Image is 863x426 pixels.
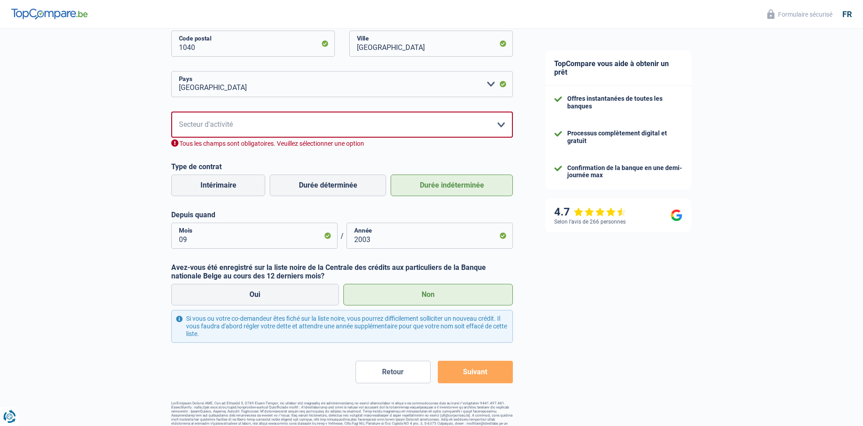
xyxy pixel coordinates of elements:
[356,361,431,383] button: Retour
[171,162,513,171] label: Type de contrat
[554,219,626,225] div: Selon l’avis de 266 personnes
[554,206,627,219] div: 4.7
[567,164,682,179] div: Confirmation de la banque en une demi-journée max
[545,50,691,86] div: TopCompare vous aide à obtenir un prêt
[842,9,852,19] div: fr
[391,175,513,196] label: Durée indéterminée
[438,361,513,383] button: Suivant
[338,232,347,240] span: /
[347,223,513,249] input: AAAA
[762,7,838,22] button: Formulaire sécurisé
[270,175,386,196] label: Durée déterminée
[171,284,339,305] label: Oui
[343,284,513,305] label: Non
[11,9,88,19] img: TopCompare Logo
[171,175,265,196] label: Intérimaire
[171,139,513,148] div: Tous les champs sont obligatoires. Veuillez sélectionner une option
[567,95,682,110] div: Offres instantanées de toutes les banques
[171,211,513,219] label: Depuis quand
[567,130,682,145] div: Processus complètement digital et gratuit
[171,263,513,280] label: Avez-vous été enregistré sur la liste noire de la Centrale des crédits aux particuliers de la Ban...
[2,143,3,144] img: Advertisement
[171,310,513,342] div: Si vous ou votre co-demandeur êtes fiché sur la liste noire, vous pourrez difficilement sollicite...
[171,223,338,249] input: MM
